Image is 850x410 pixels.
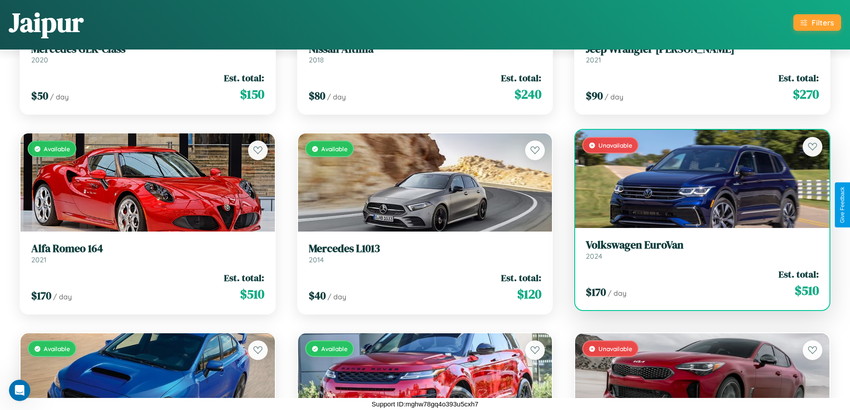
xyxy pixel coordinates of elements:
[44,145,70,153] span: Available
[586,252,602,261] span: 2024
[327,92,346,101] span: / day
[9,4,83,41] h1: Jaipur
[795,282,819,299] span: $ 510
[598,141,632,149] span: Unavailable
[598,345,632,352] span: Unavailable
[31,43,264,65] a: Mercedes GLK-Class2020
[31,255,46,264] span: 2021
[328,292,346,301] span: / day
[31,55,48,64] span: 2020
[240,85,264,103] span: $ 150
[9,380,30,401] iframe: Intercom live chat
[779,268,819,281] span: Est. total:
[31,288,51,303] span: $ 170
[586,285,606,299] span: $ 170
[309,242,542,255] h3: Mercedes L1013
[309,88,325,103] span: $ 80
[309,288,326,303] span: $ 40
[240,285,264,303] span: $ 510
[309,255,324,264] span: 2014
[501,271,541,284] span: Est. total:
[224,71,264,84] span: Est. total:
[608,289,626,298] span: / day
[586,43,819,65] a: Jeep Wrangler [PERSON_NAME]2021
[779,71,819,84] span: Est. total:
[50,92,69,101] span: / day
[321,345,348,352] span: Available
[839,187,846,223] div: Give Feedback
[44,345,70,352] span: Available
[793,14,841,31] button: Filters
[321,145,348,153] span: Available
[586,43,819,56] h3: Jeep Wrangler [PERSON_NAME]
[793,85,819,103] span: $ 270
[224,271,264,284] span: Est. total:
[517,285,541,303] span: $ 120
[586,88,603,103] span: $ 90
[31,242,264,255] h3: Alfa Romeo 164
[309,242,542,264] a: Mercedes L10132014
[31,88,48,103] span: $ 50
[586,239,819,261] a: Volkswagen EuroVan2024
[372,398,478,410] p: Support ID: mghw78gq4o393u5cxh7
[53,292,72,301] span: / day
[501,71,541,84] span: Est. total:
[586,239,819,252] h3: Volkswagen EuroVan
[605,92,623,101] span: / day
[309,43,542,65] a: Nissan Altima2018
[812,18,834,27] div: Filters
[309,55,324,64] span: 2018
[586,55,601,64] span: 2021
[31,242,264,264] a: Alfa Romeo 1642021
[514,85,541,103] span: $ 240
